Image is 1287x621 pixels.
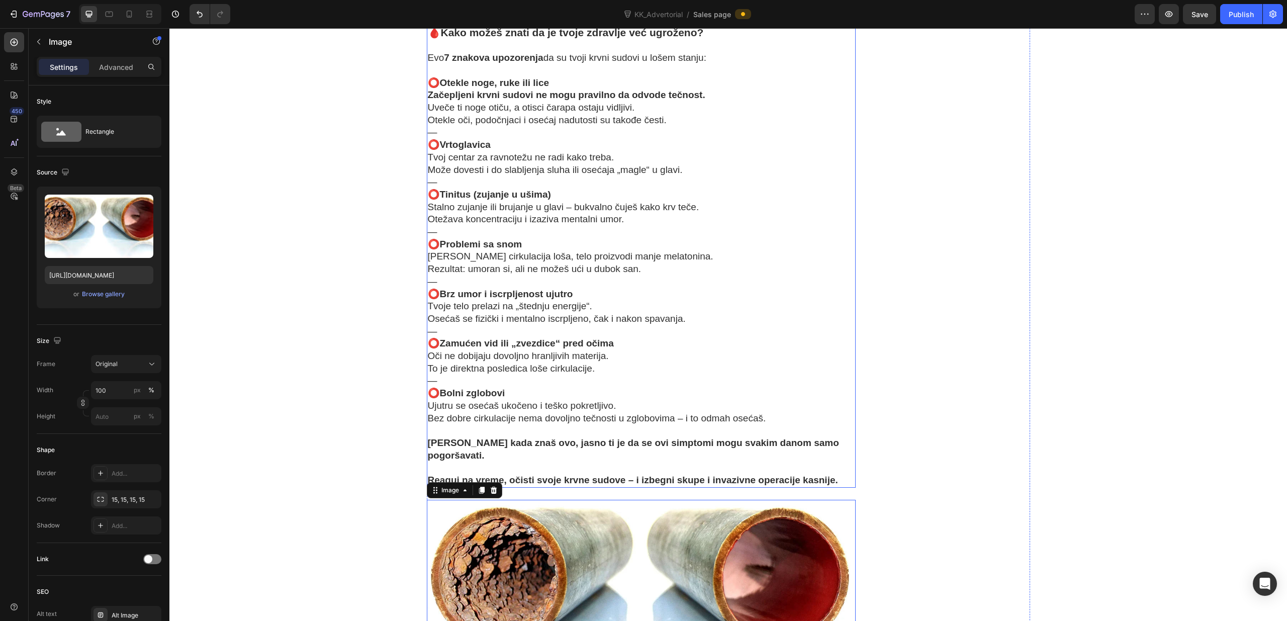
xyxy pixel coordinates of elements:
p: Evo da su tvoji krvni sudovi u lošem stanju: [258,24,686,36]
strong: Otekle noge, ruke ili lice [270,49,380,60]
button: % [131,384,143,396]
button: Save [1183,4,1216,24]
div: Size [37,334,63,348]
div: px [134,412,141,421]
p: Uveče ti noge otiču, a otisci čarapa ostaju vidljivi. Otekle oči, podočnjaci i osećaj nadutosti s... [258,49,686,99]
div: Style [37,97,51,106]
p: — [258,346,686,359]
strong: Problemi sa snom [270,211,353,221]
div: 450 [10,107,24,115]
strong: Reaguj na vreme, očisti svoje krvne sudove – i izbegni skupe i invazivne operacije kasnije. [258,447,669,457]
p: — [258,247,686,260]
img: preview-image [45,195,153,258]
p: ⭕ Tvoje telo prelazi na „štednju energije“. Osećaš se fizički i mentalno iscrpljeno, čak i nakon ... [258,260,686,297]
p: ⭕ Ujutru se osećaš ukočeno i teško pokretljivo. [258,359,686,384]
div: Add... [112,521,159,530]
span: Save [1191,10,1208,19]
div: Browse gallery [82,290,125,299]
div: Alt text [37,609,57,618]
div: Rectangle [85,120,147,143]
div: Beta [8,184,24,192]
div: Shadow [37,521,60,530]
span: or [73,288,79,300]
p: — [258,98,686,111]
button: Browse gallery [81,289,125,299]
div: Undo/Redo [190,4,230,24]
div: Image [270,458,292,467]
strong: Tinitus (zujanje u ušima) [270,161,382,171]
strong: 7 znakova upozorenja [274,24,374,35]
p: — [258,198,686,210]
p: — [258,297,686,310]
span: / [687,9,689,20]
p: Bez dobre cirkulacije nema dovoljno tečnosti u zglobovima – i to odmah osećaš. [258,384,686,397]
span: ⭕ [258,49,380,60]
button: % [131,410,143,422]
div: Open Intercom Messenger [1253,572,1277,596]
div: Shape [37,446,55,455]
strong: Vrtoglavica [270,111,321,122]
button: Publish [1220,4,1262,24]
div: SEO [37,587,49,596]
p: Settings [50,62,78,72]
button: px [145,384,157,396]
label: Frame [37,360,55,369]
div: % [148,412,154,421]
p: ⭕ [PERSON_NAME] cirkulacija loša, telo proizvodi manje melatonina. Rezultat: umoran si, ali ne mo... [258,210,686,247]
div: Publish [1229,9,1254,20]
p: — [258,148,686,160]
div: Border [37,469,56,478]
p: ⭕ Oči ne dobijaju dovoljno hranljivih materija. To je direktna posledica loše cirkulacije. [258,309,686,346]
p: Advanced [99,62,133,72]
strong: Začepljeni krvni sudovi ne mogu pravilno da odvode tečnost. [258,61,536,72]
strong: Bolni zglobovi [270,360,336,370]
div: 15, 15, 15, 15 [112,495,159,504]
input: px% [91,381,161,399]
span: Sales page [693,9,731,20]
strong: Brz umor i iscrpljenost ujutro [270,260,404,271]
div: Corner [37,495,57,504]
button: Original [91,355,161,373]
div: Add... [112,469,159,478]
iframe: Design area [169,28,1287,621]
div: Source [37,166,71,180]
span: Original [96,360,118,369]
p: ⭕ Tvoj centar za ravnotežu ne radi kako treba. Može dovesti i do slabljenja sluha ili osećaja „ma... [258,111,686,148]
p: Image [49,36,134,48]
button: px [145,410,157,422]
label: Height [37,412,55,421]
div: Alt Image [112,611,159,620]
input: px% [91,407,161,425]
p: 7 [66,8,70,20]
span: KK_Advertorial [632,9,685,20]
button: 7 [4,4,75,24]
div: Link [37,555,49,564]
label: Width [37,386,53,395]
input: https://example.com/image.jpg [45,266,153,284]
p: ⭕ Stalno zujanje ili brujanje u glavi – bukvalno čuješ kako krv teče. Otežava koncentraciju i iza... [258,160,686,198]
strong: Zamućen vid ili „zvezdice“ pred očima [270,310,444,320]
strong: [PERSON_NAME] kada znaš ovo, jasno ti je da se ovi simptomi mogu svakim danom samo pogoršavati. [258,409,670,432]
div: px [134,386,141,395]
div: % [148,386,154,395]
